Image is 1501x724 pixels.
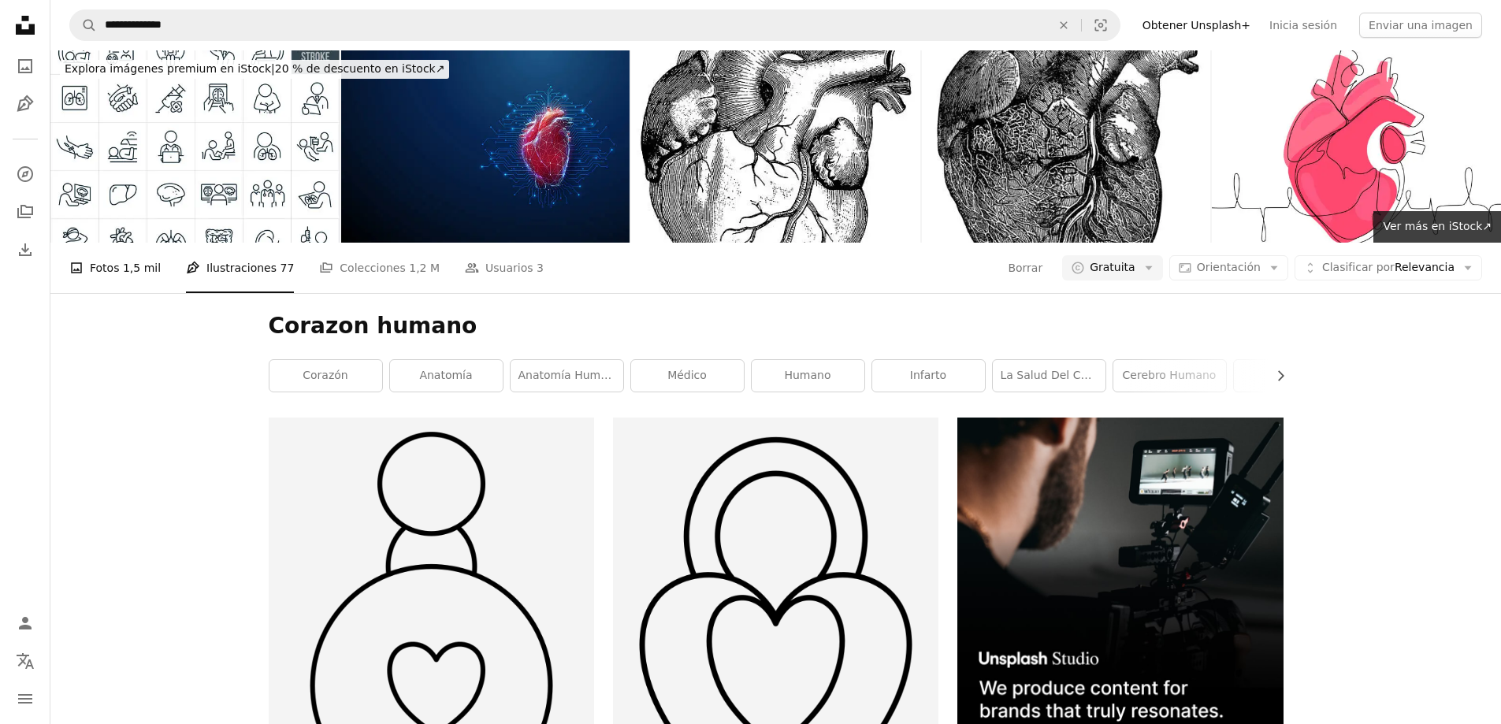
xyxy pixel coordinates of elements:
form: Encuentra imágenes en todo el sitio [69,9,1120,41]
img: Web [1212,50,1501,243]
a: Usuarios 3 [465,243,544,293]
a: Inicia sesión [1260,13,1347,38]
a: Historial de descargas [9,234,41,265]
a: Inicio — Unsplash [9,9,41,44]
img: Corazón (Aislado en blanco [631,50,920,243]
button: Orientación [1169,255,1288,280]
a: Fotos [9,50,41,82]
span: 1,5 mil [123,259,161,277]
span: Orientación [1197,261,1261,273]
a: anatomía [390,360,503,392]
button: Clasificar porRelevancia [1295,255,1482,280]
a: cerebro humano [1113,360,1226,392]
a: Anatomía Humana [511,360,623,392]
a: infarto [872,360,985,392]
a: Fotos 1,5 mil [69,243,161,293]
button: Búsqueda visual [1082,10,1120,40]
a: Un simple frasco de perfume con un corazón. [269,612,594,626]
img: BFuturista corazón humano con líneas de circuitos electrónicos fondo. Inteligencia artificial, te... [341,50,630,243]
button: Idioma [9,645,41,677]
a: Ver más en iStock↗ [1373,211,1501,243]
a: Iniciar sesión / Registrarse [9,607,41,639]
a: Colecciones [9,196,41,228]
button: Borrar [1046,10,1081,40]
span: Relevancia [1322,260,1455,276]
a: Explora imágenes premium en iStock|20 % de descuento en iStock↗ [50,50,459,88]
button: Borrar [1007,255,1043,280]
img: Iconos de líneas finas de medicina nuclear - Trazo editable [50,50,340,243]
span: 20 % de descuento en iStock ↗ [65,62,444,75]
button: desplazar lista a la derecha [1266,360,1284,392]
a: Contorno de un candado en forma de corazón. [613,621,938,635]
span: Explora imágenes premium en iStock | [65,62,275,75]
span: 1,2 M [409,259,440,277]
a: médico [631,360,744,392]
span: Gratuita [1090,260,1135,276]
a: la salud del corazón [993,360,1105,392]
span: 3 [537,259,544,277]
a: Obtener Unsplash+ [1133,13,1260,38]
a: Explorar [9,158,41,190]
button: Gratuita [1062,255,1163,280]
a: corazón [269,360,382,392]
span: Ver más en iStock ↗ [1383,220,1492,232]
h1: Corazon humano [269,312,1284,340]
img: Medical Illustration of a Human Heart - 19th Century [922,50,1211,243]
a: cerebro [1234,360,1347,392]
a: humano [752,360,864,392]
button: Menú [9,683,41,715]
span: Clasificar por [1322,261,1395,273]
button: Buscar en Unsplash [70,10,97,40]
a: Colecciones 1,2 M [319,243,440,293]
a: Ilustraciones [9,88,41,120]
button: Enviar una imagen [1359,13,1482,38]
